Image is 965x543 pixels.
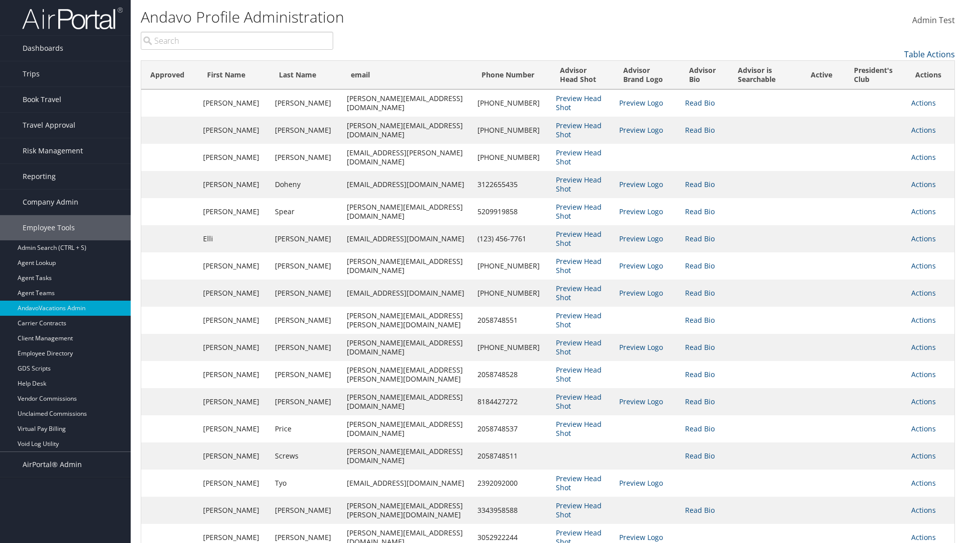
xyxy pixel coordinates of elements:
span: Dashboards [23,36,63,61]
a: Preview Logo [619,342,663,352]
td: [EMAIL_ADDRESS][DOMAIN_NAME] [342,280,472,307]
a: Read Bio [685,451,715,461]
a: Preview Logo [619,125,663,135]
a: Actions [911,478,936,488]
th: Phone Number: activate to sort column ascending [472,61,551,89]
td: [PERSON_NAME] [270,307,342,334]
img: airportal-logo.png [22,7,123,30]
a: Actions [911,125,936,135]
a: Preview Head Shot [556,365,602,384]
a: Preview Head Shot [556,121,602,139]
td: 2392092000 [472,470,551,497]
input: Search [141,32,333,50]
span: Book Travel [23,87,61,112]
a: Preview Head Shot [556,474,602,492]
a: Read Bio [685,505,715,515]
th: Advisor Brand Logo: activate to sort column ascending [614,61,680,89]
th: First Name: activate to sort column ascending [198,61,270,89]
a: Preview Head Shot [556,338,602,356]
td: [PHONE_NUMBER] [472,89,551,117]
td: (123) 456-7761 [472,225,551,252]
td: [PERSON_NAME] [198,117,270,144]
a: Read Bio [685,370,715,379]
td: [PERSON_NAME][EMAIL_ADDRESS][DOMAIN_NAME] [342,89,472,117]
a: Actions [911,261,936,270]
a: Read Bio [685,397,715,406]
a: Actions [911,397,936,406]
td: [PERSON_NAME] [270,388,342,415]
td: [PHONE_NUMBER] [472,117,551,144]
td: [PERSON_NAME][EMAIL_ADDRESS][DOMAIN_NAME] [342,415,472,442]
td: [PHONE_NUMBER] [472,334,551,361]
td: Screws [270,442,342,470]
td: [PERSON_NAME] [270,144,342,171]
th: Last Name: activate to sort column ascending [270,61,342,89]
td: 3122655435 [472,171,551,198]
td: [EMAIL_ADDRESS][DOMAIN_NAME] [342,225,472,252]
a: Preview Logo [619,261,663,270]
td: [PERSON_NAME] [198,144,270,171]
a: Read Bio [685,98,715,108]
td: [PERSON_NAME] [198,89,270,117]
td: [PERSON_NAME] [198,198,270,225]
span: Reporting [23,164,56,189]
a: Preview Head Shot [556,311,602,329]
td: [PERSON_NAME][EMAIL_ADDRESS][DOMAIN_NAME] [342,117,472,144]
a: Actions [911,234,936,243]
a: Preview Logo [619,207,663,216]
td: [PERSON_NAME] [198,361,270,388]
th: Approved: activate to sort column ascending [141,61,198,89]
td: Tyo [270,470,342,497]
td: 5209919858 [472,198,551,225]
td: [PERSON_NAME] [198,415,270,442]
a: Preview Head Shot [556,392,602,411]
a: Preview Head Shot [556,175,602,194]
td: [PERSON_NAME] [198,334,270,361]
td: [PERSON_NAME] [198,252,270,280]
a: Admin Test [912,5,955,36]
a: Read Bio [685,288,715,298]
a: Actions [911,505,936,515]
a: Preview Logo [619,532,663,542]
span: AirPortal® Admin [23,452,82,477]
td: [PERSON_NAME][EMAIL_ADDRESS][PERSON_NAME][DOMAIN_NAME] [342,361,472,388]
td: [PERSON_NAME] [198,497,270,524]
td: [PERSON_NAME] [270,225,342,252]
td: 8184427272 [472,388,551,415]
a: Preview Logo [619,288,663,298]
td: [PHONE_NUMBER] [472,252,551,280]
span: Travel Approval [23,113,75,138]
a: Preview Head Shot [556,501,602,519]
a: Preview Head Shot [556,94,602,112]
a: Actions [911,424,936,433]
td: Doheny [270,171,342,198]
td: [PERSON_NAME] [270,497,342,524]
a: Preview Head Shot [556,148,602,166]
a: Read Bio [685,207,715,216]
th: Advisor is Searchable: activate to sort column ascending [729,61,802,89]
td: [PERSON_NAME][EMAIL_ADDRESS][DOMAIN_NAME] [342,388,472,415]
td: [PHONE_NUMBER] [472,144,551,171]
a: Read Bio [685,179,715,189]
td: Elli [198,225,270,252]
td: [PERSON_NAME][EMAIL_ADDRESS][DOMAIN_NAME] [342,334,472,361]
td: [PERSON_NAME][EMAIL_ADDRESS][DOMAIN_NAME] [342,252,472,280]
span: Trips [23,61,40,86]
span: Admin Test [912,15,955,26]
a: Actions [911,315,936,325]
a: Preview Head Shot [556,419,602,438]
a: Preview Logo [619,397,663,406]
a: Read Bio [685,424,715,433]
td: [PERSON_NAME][EMAIL_ADDRESS][DOMAIN_NAME] [342,198,472,225]
a: Actions [911,207,936,216]
a: Read Bio [685,315,715,325]
td: [PERSON_NAME][EMAIL_ADDRESS][PERSON_NAME][DOMAIN_NAME] [342,307,472,334]
a: Read Bio [685,342,715,352]
td: [PERSON_NAME] [270,117,342,144]
a: Actions [911,342,936,352]
a: Actions [911,532,936,542]
td: [PERSON_NAME] [198,280,270,307]
a: Preview Logo [619,179,663,189]
td: [PERSON_NAME] [198,470,270,497]
a: Preview Head Shot [556,202,602,221]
